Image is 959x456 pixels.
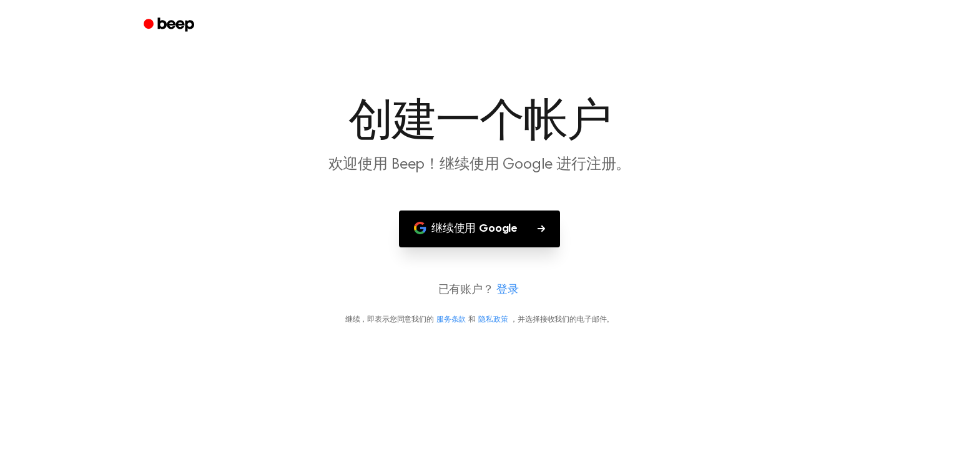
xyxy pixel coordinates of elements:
[436,316,466,324] a: 服务条款
[431,223,518,234] font: 继续使用 Google
[328,157,631,172] font: 欢迎使用 Beep！继续使用 Google 进行注册。
[510,316,614,324] font: ，并选择接收我们的电子邮件。
[345,316,434,324] font: 继续，即表示您同意我们的
[496,282,519,299] a: 登录
[478,316,508,324] a: 隐私政策
[135,13,205,37] a: 嘟
[399,211,560,247] button: 继续使用 Google
[438,285,494,296] font: 已有账户？
[496,285,519,296] font: 登录
[468,316,476,324] font: 和
[348,100,610,145] font: 创建一个帐户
